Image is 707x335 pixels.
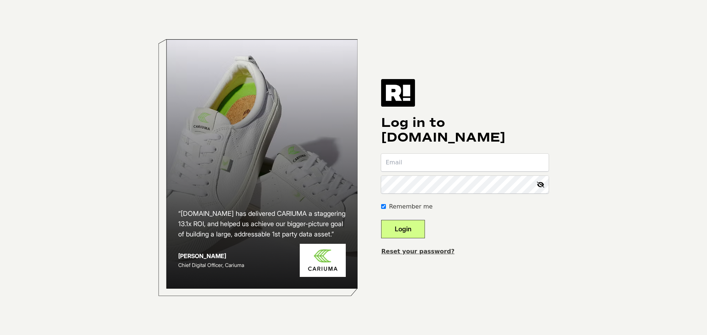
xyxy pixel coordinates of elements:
[389,202,432,211] label: Remember me
[178,252,226,260] strong: [PERSON_NAME]
[178,209,346,239] h2: “[DOMAIN_NAME] has delivered CARIUMA a staggering 13.1x ROI, and helped us achieve our bigger-pic...
[381,115,549,145] h1: Log in to [DOMAIN_NAME]
[300,244,346,277] img: Cariuma
[381,154,549,171] input: Email
[381,248,454,255] a: Reset your password?
[381,79,415,106] img: Retention.com
[178,262,244,268] span: Chief Digital Officer, Cariuma
[381,220,425,238] button: Login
